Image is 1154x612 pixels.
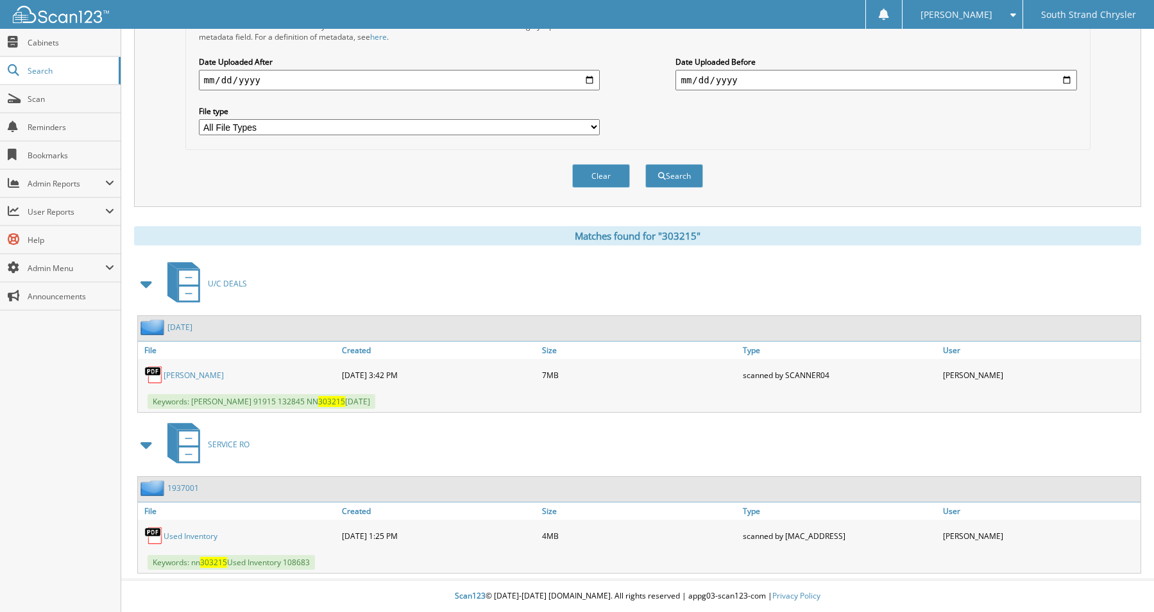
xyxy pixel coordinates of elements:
a: File [138,342,339,359]
img: scan123-logo-white.svg [13,6,109,23]
span: 303215 [200,557,227,568]
div: [PERSON_NAME] [940,362,1141,388]
img: PDF.png [144,526,164,545]
span: Keywords: [PERSON_NAME] 91915 132845 NN [DATE] [148,394,375,409]
span: User Reports [28,206,105,217]
span: Announcements [28,291,114,302]
span: U/C DEALS [208,278,247,289]
span: Bookmarks [28,150,114,161]
span: Admin Reports [28,178,105,189]
span: Help [28,235,114,245]
div: 4MB [539,523,740,549]
iframe: Chat Widget [1090,550,1154,612]
span: Reminders [28,122,114,133]
span: Scan [28,94,114,104]
a: here [370,31,387,42]
span: [PERSON_NAME] [921,11,992,19]
a: [DATE] [167,322,192,333]
a: User [940,502,1141,520]
div: All metadata fields are searched by default. Select a cabinet with metadata to enable filtering b... [199,21,600,42]
span: Keywords: nn Used Inventory 108683 [148,555,315,570]
a: Size [539,502,740,520]
div: scanned by [MAC_ADDRESS] [740,523,940,549]
img: folder2.png [140,480,167,496]
span: 303215 [318,396,345,407]
div: [PERSON_NAME] [940,523,1141,549]
a: Type [740,502,940,520]
a: File [138,502,339,520]
a: U/C DEALS [160,258,247,309]
label: File type [199,106,600,117]
div: 7MB [539,362,740,388]
label: Date Uploaded Before [675,56,1076,67]
a: User [940,342,1141,359]
a: [PERSON_NAME] [164,370,224,381]
div: Matches found for "303215" [134,226,1141,245]
a: Used Inventory [164,531,217,542]
span: Search [28,65,112,76]
a: SERVICE RO [160,419,250,470]
a: 1937001 [167,483,199,493]
span: Cabinets [28,37,114,48]
div: [DATE] 1:25 PM [339,523,539,549]
label: Date Uploaded After [199,56,600,67]
a: Privacy Policy [772,590,820,601]
img: PDF.png [144,365,164,385]
div: scanned by SCANNER04 [740,362,940,388]
button: Search [645,164,703,188]
span: Admin Menu [28,263,105,274]
span: SERVICE RO [208,439,250,450]
img: folder2.png [140,319,167,335]
input: start [199,70,600,90]
a: Created [339,342,539,359]
span: South Strand Chrysler [1041,11,1136,19]
div: © [DATE]-[DATE] [DOMAIN_NAME]. All rights reserved | appg03-scan123-com | [121,581,1154,612]
button: Clear [572,164,630,188]
a: Created [339,502,539,520]
div: [DATE] 3:42 PM [339,362,539,388]
span: Scan123 [455,590,486,601]
a: Size [539,342,740,359]
input: end [675,70,1076,90]
a: Type [740,342,940,359]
